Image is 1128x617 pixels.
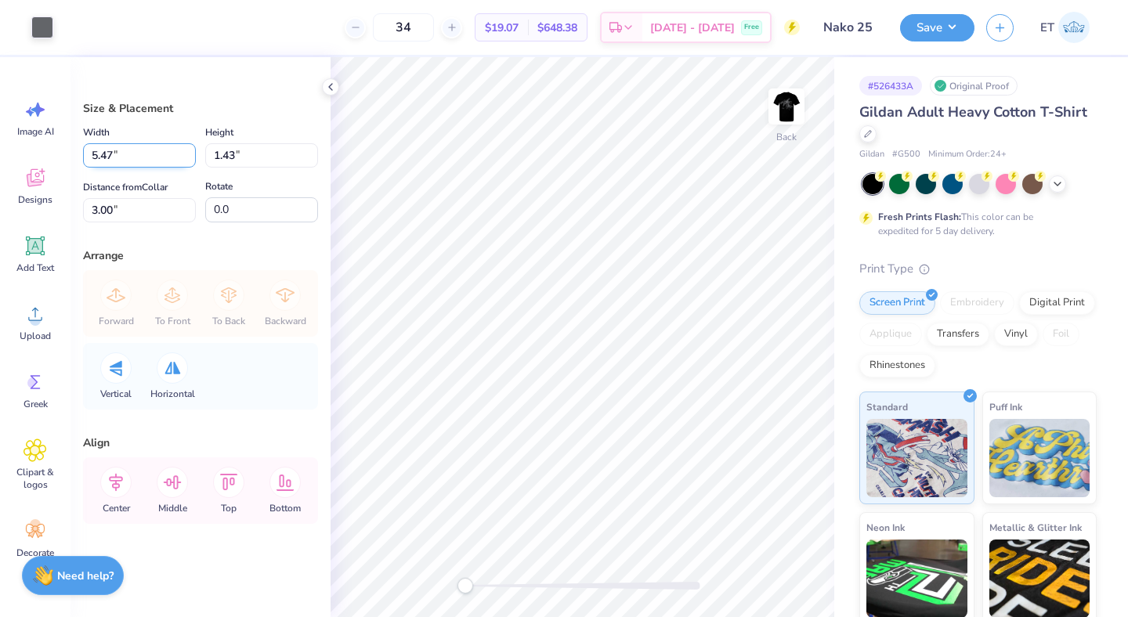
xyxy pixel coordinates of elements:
[373,13,434,41] input: – –
[83,123,110,142] label: Width
[878,211,961,223] strong: Fresh Prints Flash:
[16,547,54,559] span: Decorate
[989,519,1082,536] span: Metallic & Glitter Ink
[103,502,130,514] span: Center
[771,91,802,122] img: Back
[83,247,318,264] div: Arrange
[1019,291,1095,315] div: Digital Print
[928,148,1007,161] span: Minimum Order: 24 +
[205,177,233,196] label: Rotate
[866,399,908,415] span: Standard
[989,419,1090,497] img: Puff Ink
[269,502,301,514] span: Bottom
[892,148,920,161] span: # G500
[927,323,989,346] div: Transfers
[16,262,54,274] span: Add Text
[17,125,54,138] span: Image AI
[859,291,935,315] div: Screen Print
[1043,323,1079,346] div: Foil
[485,20,519,36] span: $19.07
[776,130,797,144] div: Back
[57,568,114,583] strong: Need help?
[859,103,1087,121] span: Gildan Adult Heavy Cotton T-Shirt
[158,502,187,514] span: Middle
[100,388,132,400] span: Vertical
[9,466,61,491] span: Clipart & logos
[994,323,1038,346] div: Vinyl
[83,100,318,117] div: Size & Placement
[83,435,318,451] div: Align
[1040,19,1054,37] span: ET
[650,20,735,36] span: [DATE] - [DATE]
[859,323,922,346] div: Applique
[1033,12,1097,43] a: ET
[537,20,577,36] span: $648.38
[859,260,1097,278] div: Print Type
[205,123,233,142] label: Height
[221,502,237,514] span: Top
[20,330,51,342] span: Upload
[866,519,905,536] span: Neon Ink
[859,354,935,377] div: Rhinestones
[83,178,168,197] label: Distance from Collar
[866,419,967,497] img: Standard
[744,22,759,33] span: Free
[457,578,473,594] div: Accessibility label
[859,148,884,161] span: Gildan
[1058,12,1090,43] img: Elaina Thomas
[18,193,52,206] span: Designs
[812,12,888,43] input: Untitled Design
[878,210,1071,238] div: This color can be expedited for 5 day delivery.
[989,399,1022,415] span: Puff Ink
[150,388,195,400] span: Horizontal
[940,291,1014,315] div: Embroidery
[930,76,1018,96] div: Original Proof
[900,14,974,41] button: Save
[23,398,48,410] span: Greek
[859,76,922,96] div: # 526433A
